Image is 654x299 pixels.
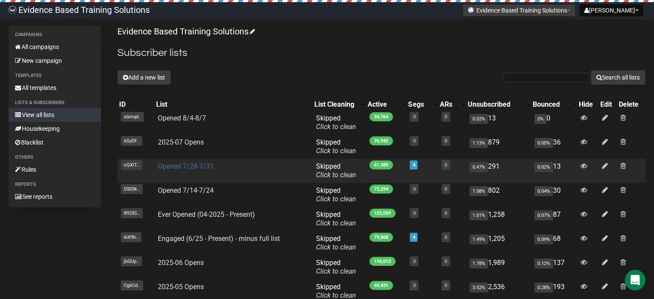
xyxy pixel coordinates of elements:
div: Unsubscribed [468,100,522,109]
a: Click to clean [316,123,356,131]
a: 0 [413,283,415,288]
div: ARs [440,100,457,109]
th: Segs: No sort applied, activate to apply an ascending sort [406,99,438,111]
span: Skipped [316,186,356,203]
span: 79,868 [369,233,393,242]
span: 123,059 [369,209,396,218]
span: Cg6Cd.. [121,281,143,290]
a: All templates [9,81,101,95]
a: 0 [445,234,447,240]
a: 4 [412,162,415,168]
a: Ever Opened (04-2025 - Present) [158,210,255,219]
a: 0 [445,138,447,144]
a: Click to clean [316,267,356,275]
button: Search all lists [591,70,645,85]
a: Engaged (6/25 - Present) - minus full list [158,234,280,243]
td: 13 [466,111,531,135]
span: Skipped [316,138,356,155]
span: 76,942 [369,136,393,145]
button: [PERSON_NAME] [580,4,643,16]
th: ID: No sort applied, sorting is disabled [117,99,154,111]
div: Delete [619,100,644,109]
th: Delete: No sort applied, sorting is disabled [617,99,645,111]
span: 1.49% [470,234,488,244]
a: Click to clean [316,171,356,179]
h2: Subscriber lists [117,45,645,61]
a: 0 [445,259,447,264]
span: 0.04% [534,186,553,196]
span: 0.28% [534,283,553,293]
a: New campaign [9,54,101,68]
a: Opened 7/14-7/24 [158,186,214,194]
button: Evidence Based Training Solutions [463,4,575,16]
a: 2025-05 Opens [158,283,204,291]
li: Reports [9,179,101,190]
td: 1,258 [466,207,531,231]
a: 0 [413,210,415,216]
span: 110,013 [369,257,396,266]
span: 0.09% [534,234,553,244]
a: View all lists [9,108,101,122]
span: 0.02% [470,114,488,124]
th: Hide: No sort applied, sorting is disabled [577,99,599,111]
span: 1.78% [470,259,488,268]
td: 879 [466,135,531,159]
div: List Cleaning [314,100,357,109]
th: Edit: No sort applied, sorting is disabled [599,99,617,111]
span: s6mqd.. [121,112,144,122]
span: 8925S.. [121,208,143,218]
span: 1.08% [470,186,488,196]
img: 6a635aadd5b086599a41eda90e0773ac [9,6,16,14]
a: Click to clean [316,243,356,251]
th: List Cleaning: No sort applied, activate to apply an ascending sort [313,99,366,111]
span: 61,385 [369,160,393,170]
a: 0 [445,283,447,288]
button: Add a new list [117,70,171,85]
li: Others [9,152,101,163]
a: 0 [413,114,415,120]
a: 2025-06 Opens [158,259,204,267]
a: Opened 7/28-7/31 [158,162,214,170]
td: 68 [531,231,577,255]
a: 0 [413,259,415,264]
span: 0.02% [534,162,553,172]
td: 13 [531,159,577,183]
div: ID [119,100,153,109]
a: Blacklist [9,136,101,149]
a: Click to clean [316,195,356,203]
td: 802 [466,183,531,207]
div: Active [368,100,398,109]
div: Edit [600,100,615,109]
span: 54,764 [369,112,393,121]
a: 0 [445,210,447,216]
a: 0 [413,138,415,144]
span: 0.07% [534,210,553,220]
a: 0 [445,186,447,192]
td: 0 [531,111,577,135]
a: See reports [9,190,101,203]
div: List [156,100,304,109]
a: Rules [9,163,101,176]
a: 0 [413,186,415,192]
span: Skipped [316,259,356,275]
td: 137 [531,255,577,279]
img: favicons [467,6,474,13]
td: 30 [531,183,577,207]
th: Active: No sort applied, activate to apply an ascending sort [366,99,406,111]
span: 6SyDF.. [121,136,142,146]
span: 69,431 [369,281,393,290]
a: Housekeeping [9,122,101,136]
li: Lists & subscribers [9,98,101,108]
a: 0 [445,162,447,168]
td: 1,205 [466,231,531,255]
td: 291 [466,159,531,183]
div: Open Intercom Messenger [625,270,645,290]
span: 0.12% [534,259,553,268]
a: Opened 8/4-8/7 [158,114,206,122]
li: Templates [9,71,101,81]
span: 3.52% [470,283,488,293]
span: cQXiT.. [121,160,142,170]
span: 1.01% [470,210,488,220]
span: 0.47% [470,162,488,172]
a: 2025-07 Opens [158,138,204,146]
